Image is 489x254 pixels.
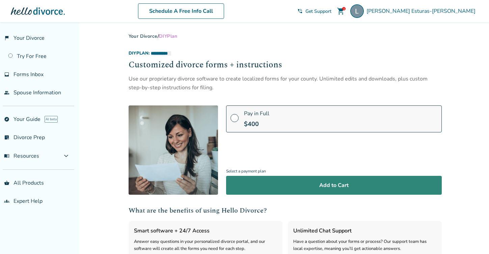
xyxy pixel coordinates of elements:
[4,153,9,159] span: menu_book
[337,7,345,15] span: shopping_cart
[4,35,9,41] span: flag_2
[13,71,44,78] span: Forms Inbox
[297,8,331,14] a: phone_in_talkGet Support
[4,90,9,95] span: people
[297,8,303,14] span: phone_in_talk
[342,7,346,10] div: 1
[4,198,9,204] span: groups
[159,33,178,39] span: DIY Plan
[138,3,224,19] a: Schedule A Free Info Call
[45,116,58,123] span: AI beta
[129,59,442,72] h2: Customized divorce forms + instructions
[305,8,331,14] span: Get Support
[455,222,489,254] iframe: Chat Widget
[4,152,39,160] span: Resources
[129,50,150,56] span: DIY Plan:
[244,120,259,128] span: $ 400
[134,226,277,235] h3: Smart software + 24/7 Access
[226,176,442,195] button: Add to Cart
[4,117,9,122] span: explore
[4,72,9,77] span: inbox
[129,74,442,92] div: Use our proprietary divorce software to create localized forms for your county. Unlimited edits a...
[129,33,442,39] div: /
[226,167,442,176] span: Select a payment plan
[129,105,218,195] img: [object Object]
[129,33,158,39] a: Your Divorce
[4,135,9,140] span: list_alt_check
[62,152,70,160] span: expand_more
[129,205,442,216] h2: What are the benefits of using Hello Divorce?
[134,238,277,253] div: Answer easy questions in your personalized divorce portal, and our software will create all the f...
[293,226,436,235] h3: Unlimited Chat Support
[4,180,9,186] span: shopping_basket
[350,4,364,18] img: Lorraine Esturas-Pierson
[366,7,478,15] span: [PERSON_NAME] Esturas-[PERSON_NAME]
[293,238,436,253] div: Have a question about your forms or process? Our support team has local expertise, meaning you’ll...
[244,110,269,117] span: Pay in Full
